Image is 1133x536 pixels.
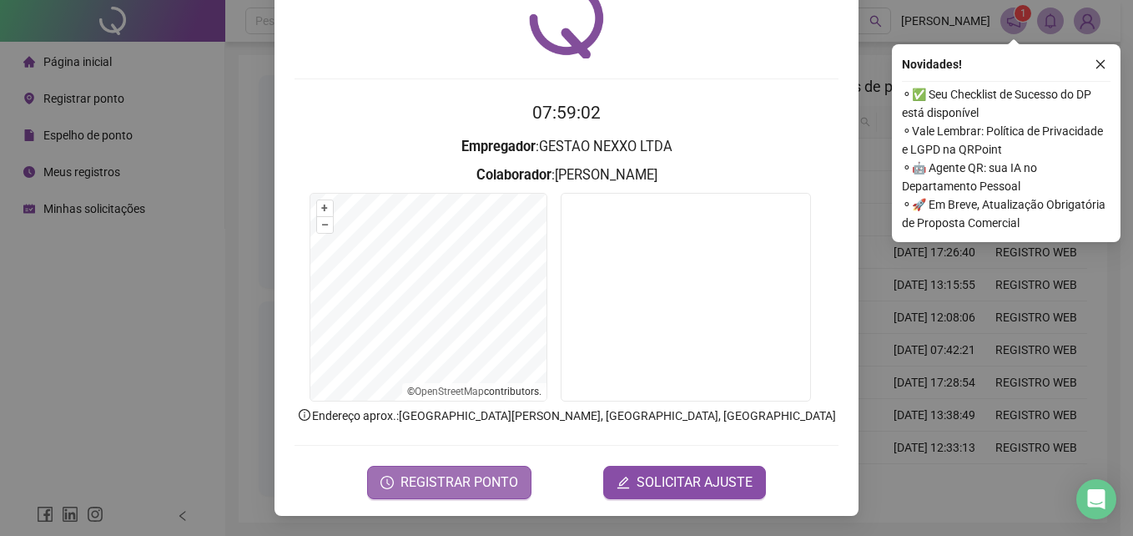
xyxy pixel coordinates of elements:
[1076,479,1116,519] div: Open Intercom Messenger
[367,466,531,499] button: REGISTRAR PONTO
[400,473,518,493] span: REGISTRAR PONTO
[297,407,312,422] span: info-circle
[295,136,838,158] h3: : GESTAO NEXXO LTDA
[902,122,1110,159] span: ⚬ Vale Lembrar: Política de Privacidade e LGPD na QRPoint
[637,473,753,493] span: SOLICITAR AJUSTE
[902,55,962,73] span: Novidades !
[317,200,333,216] button: +
[476,167,551,183] strong: Colaborador
[902,85,1110,122] span: ⚬ ✅ Seu Checklist de Sucesso do DP está disponível
[295,164,838,186] h3: : [PERSON_NAME]
[415,386,484,397] a: OpenStreetMap
[902,195,1110,232] span: ⚬ 🚀 Em Breve, Atualização Obrigatória de Proposta Comercial
[295,407,838,425] p: Endereço aprox. : [GEOGRAPHIC_DATA][PERSON_NAME], [GEOGRAPHIC_DATA], [GEOGRAPHIC_DATA]
[461,139,536,154] strong: Empregador
[532,103,601,123] time: 07:59:02
[317,217,333,233] button: –
[1095,58,1106,70] span: close
[617,476,630,489] span: edit
[407,386,541,397] li: © contributors.
[603,466,766,499] button: editSOLICITAR AJUSTE
[902,159,1110,195] span: ⚬ 🤖 Agente QR: sua IA no Departamento Pessoal
[380,476,394,489] span: clock-circle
